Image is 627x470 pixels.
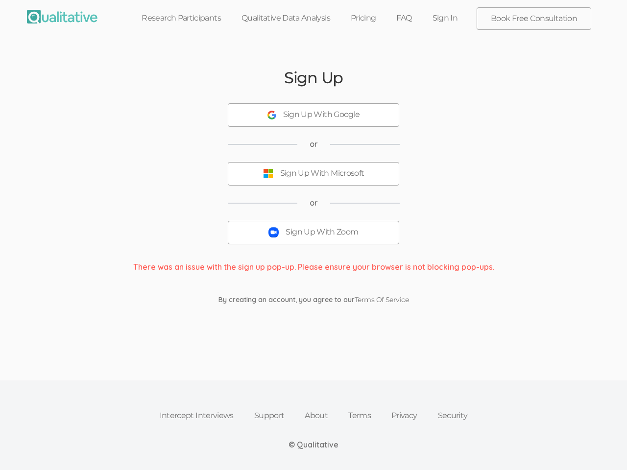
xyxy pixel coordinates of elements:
[386,7,422,29] a: FAQ
[355,295,409,304] a: Terms Of Service
[294,405,338,426] a: About
[310,139,318,150] span: or
[149,405,244,426] a: Intercept Interviews
[286,227,358,238] div: Sign Up With Zoom
[228,221,399,244] button: Sign Up With Zoom
[284,69,343,86] h2: Sign Up
[283,109,360,120] div: Sign Up With Google
[340,7,386,29] a: Pricing
[228,103,399,127] button: Sign Up With Google
[268,227,279,237] img: Sign Up With Zoom
[131,7,231,29] a: Research Participants
[477,8,591,29] a: Book Free Consultation
[338,405,381,426] a: Terms
[211,295,416,305] div: By creating an account, you agree to our
[289,439,338,450] div: © Qualitative
[578,423,627,470] iframe: Chat Widget
[428,405,478,426] a: Security
[280,168,364,179] div: Sign Up With Microsoft
[263,168,273,179] img: Sign Up With Microsoft
[228,162,399,186] button: Sign Up With Microsoft
[422,7,468,29] a: Sign In
[381,405,428,426] a: Privacy
[231,7,340,29] a: Qualitative Data Analysis
[310,197,318,209] span: or
[27,10,97,23] img: Qualitative
[126,261,502,273] div: There was an issue with the sign up pop-up. Please ensure your browser is not blocking pop-ups.
[267,111,276,119] img: Sign Up With Google
[244,405,295,426] a: Support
